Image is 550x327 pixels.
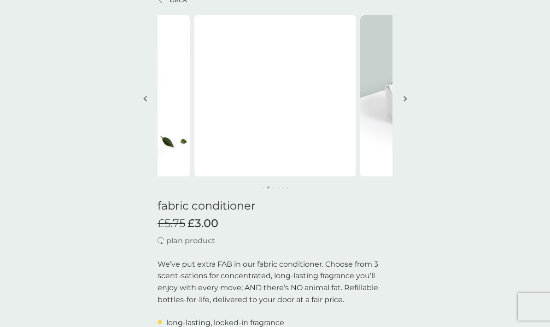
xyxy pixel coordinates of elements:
[158,258,392,305] p: We’ve put extra FAB in our fabric conditioner. Choose from 3 scent-sations for concentrated, long...
[166,235,215,247] p: plan product
[143,95,147,102] img: left-arrow.svg
[158,199,392,213] h1: fabric conditioner
[158,217,185,230] span: £5.75
[404,95,407,102] img: right-arrow.svg
[187,217,218,230] span: £3.00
